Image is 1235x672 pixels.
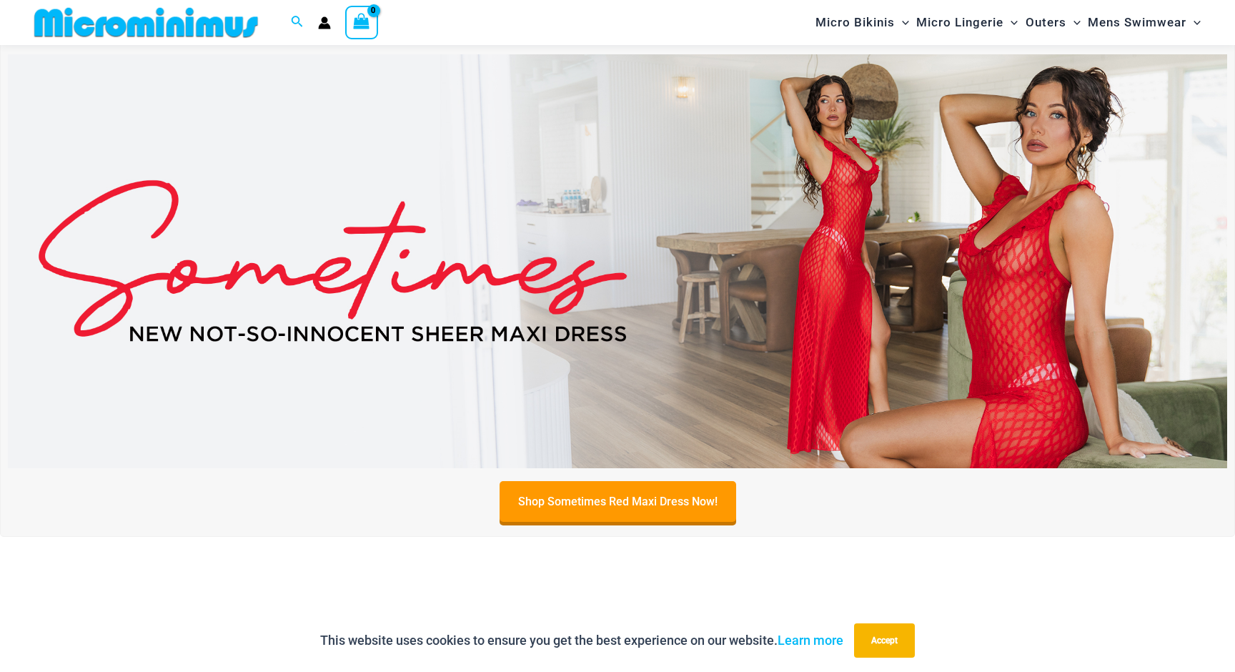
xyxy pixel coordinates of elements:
[345,6,378,39] a: View Shopping Cart, empty
[916,4,1003,41] span: Micro Lingerie
[500,481,736,522] a: Shop Sometimes Red Maxi Dress Now!
[320,630,843,651] p: This website uses cookies to ensure you get the best experience on our website.
[815,4,895,41] span: Micro Bikinis
[291,14,304,31] a: Search icon link
[1066,4,1081,41] span: Menu Toggle
[1022,4,1084,41] a: OutersMenu ToggleMenu Toggle
[1088,4,1186,41] span: Mens Swimwear
[778,633,843,648] a: Learn more
[854,623,915,658] button: Accept
[8,54,1227,469] img: Sometimes Red Maxi Dress
[1084,4,1204,41] a: Mens SwimwearMenu ToggleMenu Toggle
[913,4,1021,41] a: Micro LingerieMenu ToggleMenu Toggle
[810,2,1206,43] nav: Site Navigation
[1003,4,1018,41] span: Menu Toggle
[29,6,264,39] img: MM SHOP LOGO FLAT
[318,16,331,29] a: Account icon link
[1026,4,1066,41] span: Outers
[812,4,913,41] a: Micro BikinisMenu ToggleMenu Toggle
[1186,4,1201,41] span: Menu Toggle
[895,4,909,41] span: Menu Toggle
